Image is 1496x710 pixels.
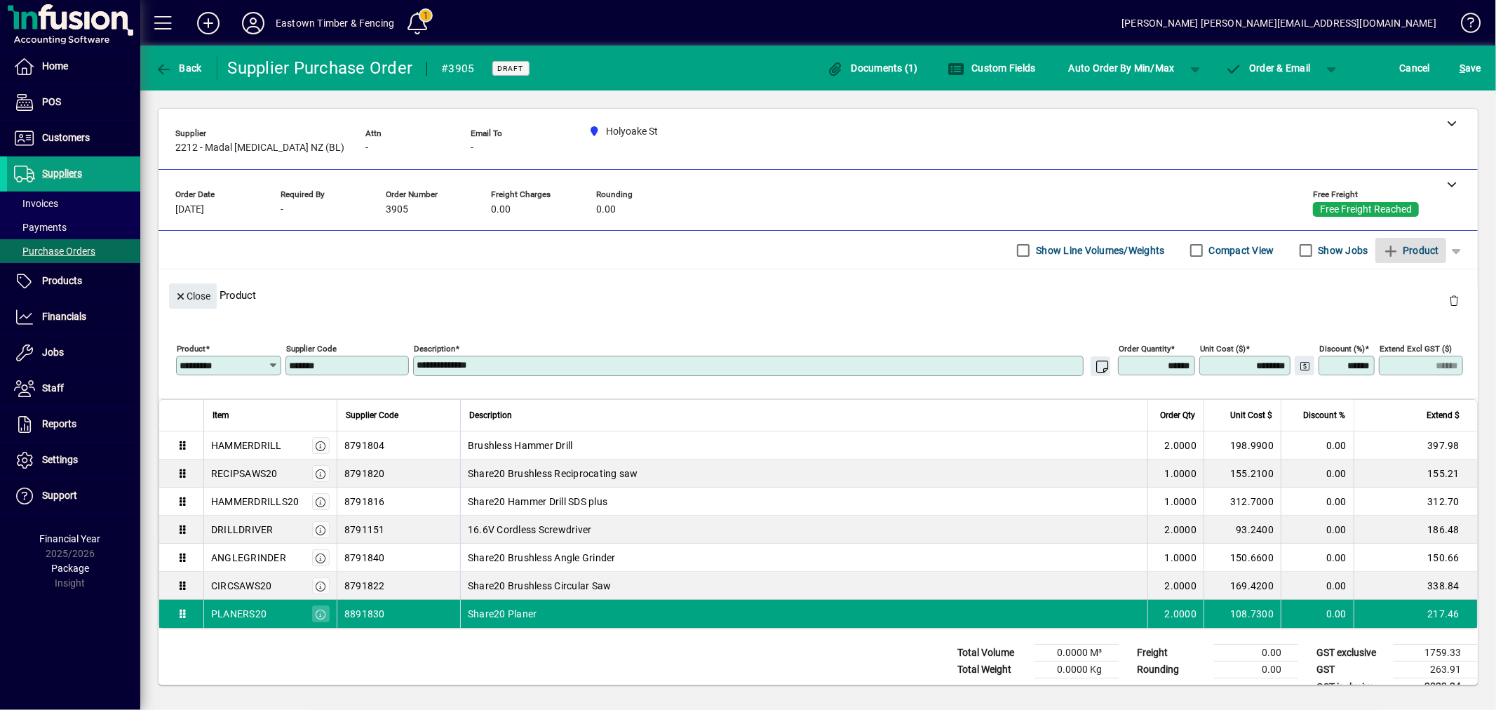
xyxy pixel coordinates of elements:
a: Home [7,49,140,84]
td: 8791151 [337,516,460,544]
div: #3905 [441,58,474,80]
span: POS [42,96,61,107]
td: 0.00 [1281,544,1354,572]
td: 8891830 [337,600,460,628]
span: Purchase Orders [14,246,95,257]
span: Brushless Hammer Drill [468,438,573,453]
app-page-header-button: Close [166,289,220,302]
td: 0.00 [1214,662,1298,678]
td: 108.7300 [1204,600,1281,628]
div: DRILLDRIVER [211,523,274,537]
span: Settings [42,454,78,465]
a: Reports [7,407,140,442]
a: Products [7,264,140,299]
a: Financials [7,300,140,335]
td: 2023.24 [1394,678,1478,696]
span: - [471,142,473,154]
mat-label: Description [414,344,455,354]
span: Financial Year [40,533,101,544]
td: 0.00 [1281,460,1354,488]
td: 186.48 [1354,516,1477,544]
span: Home [42,60,68,72]
a: Invoices [7,192,140,215]
a: Staff [7,371,140,406]
a: Customers [7,121,140,156]
div: Product [159,269,1478,321]
td: 338.84 [1354,572,1477,600]
td: 1.0000 [1147,544,1204,572]
td: 1.0000 [1147,488,1204,516]
td: 155.2100 [1204,460,1281,488]
button: Documents (1) [823,55,922,81]
td: 150.66 [1354,544,1477,572]
div: Eastown Timber & Fencing [276,12,394,34]
button: Delete [1437,283,1471,317]
span: Products [42,275,82,286]
button: Back [151,55,205,81]
a: Knowledge Base [1450,3,1478,48]
span: 3905 [386,204,408,215]
span: Financials [42,311,86,322]
td: 198.9900 [1204,431,1281,460]
span: [DATE] [175,204,204,215]
td: 397.98 [1354,431,1477,460]
mat-label: Order Quantity [1119,344,1171,354]
div: CIRCSAWS20 [211,579,272,593]
td: 0.00 [1281,572,1354,600]
td: 93.2400 [1204,516,1281,544]
span: Share20 Planer [468,607,537,621]
span: Share20 Hammer Drill SDS plus [468,495,607,509]
div: ANGLEGRINDER [211,551,286,565]
button: Profile [231,11,276,36]
td: 8791804 [337,431,460,460]
span: 2212 - Madal [MEDICAL_DATA] NZ (BL) [175,142,344,154]
span: Suppliers [42,168,82,179]
td: 2.0000 [1147,572,1204,600]
label: Compact View [1206,243,1274,257]
app-page-header-button: Back [140,55,217,81]
span: Cancel [1400,57,1431,79]
button: Close [169,283,217,309]
span: Free Freight Reached [1320,204,1412,215]
mat-label: Unit Cost ($) [1200,344,1246,354]
span: Package [51,563,89,574]
button: Custom Fields [944,55,1039,81]
td: GST [1309,662,1394,678]
a: Jobs [7,335,140,370]
span: Supplier Code [346,408,398,423]
td: 0.00 [1281,516,1354,544]
mat-label: Discount (%) [1319,344,1365,354]
td: 8791840 [337,544,460,572]
span: Order & Email [1225,62,1311,74]
td: 8791822 [337,572,460,600]
span: Extend $ [1427,408,1460,423]
span: 0.00 [491,204,511,215]
span: Staff [42,382,64,394]
a: POS [7,85,140,120]
span: Back [155,62,202,74]
td: 312.70 [1354,488,1477,516]
td: 263.91 [1394,662,1478,678]
td: Rounding [1130,662,1214,678]
td: 0.00 [1281,488,1354,516]
td: 1.0000 [1147,460,1204,488]
td: 8791816 [337,488,460,516]
button: Order & Email [1218,55,1318,81]
td: 312.7000 [1204,488,1281,516]
span: Invoices [14,198,58,209]
td: 150.6600 [1204,544,1281,572]
td: 0.00 [1281,431,1354,460]
mat-label: Extend excl GST ($) [1380,344,1452,354]
div: RECIPSAWS20 [211,467,278,481]
td: GST inclusive [1309,678,1394,696]
a: Support [7,478,140,514]
div: [PERSON_NAME] [PERSON_NAME][EMAIL_ADDRESS][DOMAIN_NAME] [1121,12,1436,34]
td: 0.0000 M³ [1035,645,1119,662]
td: 169.4200 [1204,572,1281,600]
label: Show Jobs [1316,243,1368,257]
span: Close [175,285,211,308]
span: - [365,142,368,154]
td: 0.0000 Kg [1035,662,1119,678]
span: Support [42,490,77,501]
span: Order Qty [1160,408,1195,423]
